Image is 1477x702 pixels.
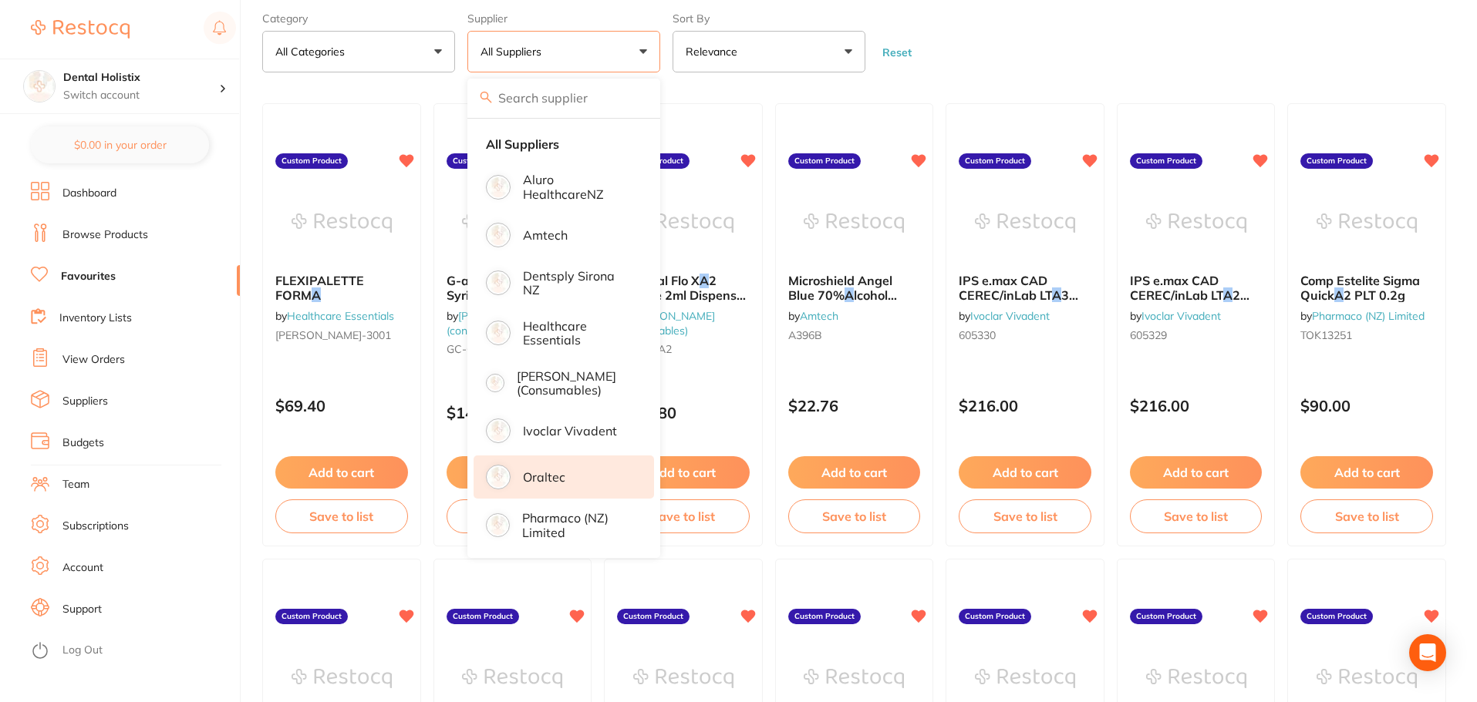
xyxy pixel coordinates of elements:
button: Save to list [788,499,921,533]
span: Comp Estelite Sigma Quick [1300,273,1420,302]
label: Custom Product [1130,609,1202,624]
img: Dentsply Sirona NZ [488,273,508,293]
span: by [617,309,715,337]
span: FLEXIPALETTE FORM [275,273,364,302]
span: by [1300,309,1425,323]
a: Log Out [62,643,103,658]
p: $90.00 [1300,397,1433,415]
button: Add to cart [275,456,408,489]
label: Custom Product [1130,153,1202,169]
b: Microshield Angel Blue 70% Alcohol Hand Sanitiser 500ml [788,274,921,302]
span: TOK13251 [1300,328,1352,342]
span: lcohol Hand Sanitiser 500ml [788,287,916,317]
label: Custom Product [1300,609,1373,624]
button: Add to cart [447,456,579,489]
a: Restocq Logo [31,12,130,47]
label: Custom Product [788,153,861,169]
p: Healthcare Essentials [523,319,632,348]
button: Log Out [31,639,235,663]
a: Favourites [61,269,116,284]
span: by [788,309,838,323]
strong: All Suppliers [486,137,559,151]
em: A [1052,287,1061,303]
span: by [959,309,1050,323]
a: Budgets [62,435,104,451]
p: Dentsply Sirona NZ [523,269,632,297]
a: Ivoclar Vivadent [1141,309,1221,323]
b: Comp Estelite Sigma Quick A2 PLT 0.2g [1300,274,1433,302]
button: Add to cart [1130,456,1263,489]
a: Account [62,560,103,576]
img: Dental Holistix [24,71,55,102]
span: 3 C14/5 [959,287,1078,317]
button: Add to cart [959,456,1091,489]
a: Dashboard [62,186,116,201]
label: Sort By [673,12,865,25]
img: FLEXIPALETTE FORM A [292,184,392,261]
label: Supplier [467,12,660,25]
span: by [447,309,545,337]
label: Custom Product [788,609,861,624]
b: IPS e.max CAD CEREC/inLab LT A3 C14/5 [959,274,1091,302]
a: View Orders [62,352,125,368]
p: Amtech [523,228,568,242]
a: Inventory Lists [59,311,132,326]
img: Amtech [488,225,508,245]
span: 2 C14/5 [1130,287,1249,317]
p: Ivoclar Vivadent [523,424,617,438]
img: Ivoclar Vivadent [488,421,508,441]
span: GC-GFXA3 [447,342,501,356]
span: IPS e.max CAD CEREC/inLab LT [1130,273,1223,302]
p: $69.40 [275,397,408,415]
input: Search supplier [467,79,660,117]
span: by [275,309,394,323]
a: Healthcare Essentials [287,309,394,323]
p: $142.80 [447,404,579,422]
label: Category [262,12,455,25]
img: Restocq Logo [31,20,130,39]
div: Open Intercom Messenger [1409,634,1446,671]
span: 605330 [959,328,996,342]
p: Aluro HealthcareNZ [523,173,632,201]
button: Save to list [1130,499,1263,533]
button: Add to cart [617,456,750,489]
img: G-aenial Flo X A2 Syringe 2ml Dispenser Tips x 20 [633,184,733,261]
a: Browse Products [62,227,148,243]
span: IPS e.max CAD CEREC/inLab LT [959,273,1052,302]
label: Custom Product [275,153,348,169]
span: 2 PLT 0.2g [1344,287,1405,303]
p: Oraltec [523,470,565,484]
label: Custom Product [1300,153,1373,169]
span: Microshield Angel Blue 70% [788,273,892,302]
a: Pharmaco (NZ) Limited [1312,309,1425,323]
span: by [1130,309,1221,323]
span: 605329 [1130,328,1167,342]
span: 3 Syringe 2ml Dispenser Tips x 20 [447,273,578,317]
b: G-aenial Flo X A2 Syringe 2ml Dispenser Tips x 20 [617,274,750,302]
span: A396B [788,328,822,342]
a: Suppliers [62,394,108,409]
button: Save to list [959,499,1091,533]
em: A [700,273,709,288]
img: Comp Estelite Sigma Quick A2 PLT 0.2g [1317,184,1417,261]
p: $216.00 [959,397,1091,415]
span: 2 Syringe 2ml Dispenser Tips x 20 [617,273,748,317]
p: [PERSON_NAME] (consumables) [517,369,632,398]
b: FLEXIPALETTE FORM A [275,274,408,302]
p: Relevance [686,44,744,59]
button: Add to cart [1300,456,1433,489]
button: Save to list [447,499,579,533]
img: Oraltec [488,467,508,487]
a: Team [62,477,89,492]
label: Custom Product [275,609,348,624]
li: Clear selection [474,128,654,160]
label: Custom Product [617,609,690,624]
button: Relevance [673,31,865,72]
a: Subscriptions [62,519,129,534]
button: Save to list [275,499,408,533]
a: Support [62,602,102,617]
p: Pharmaco (NZ) Limited [522,511,632,539]
img: IPS e.max CAD CEREC/inLab LT A2 C14/5 [1146,184,1246,261]
img: Henry Schein Halas (consumables) [488,376,502,390]
h4: Dental Holistix [63,70,219,86]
